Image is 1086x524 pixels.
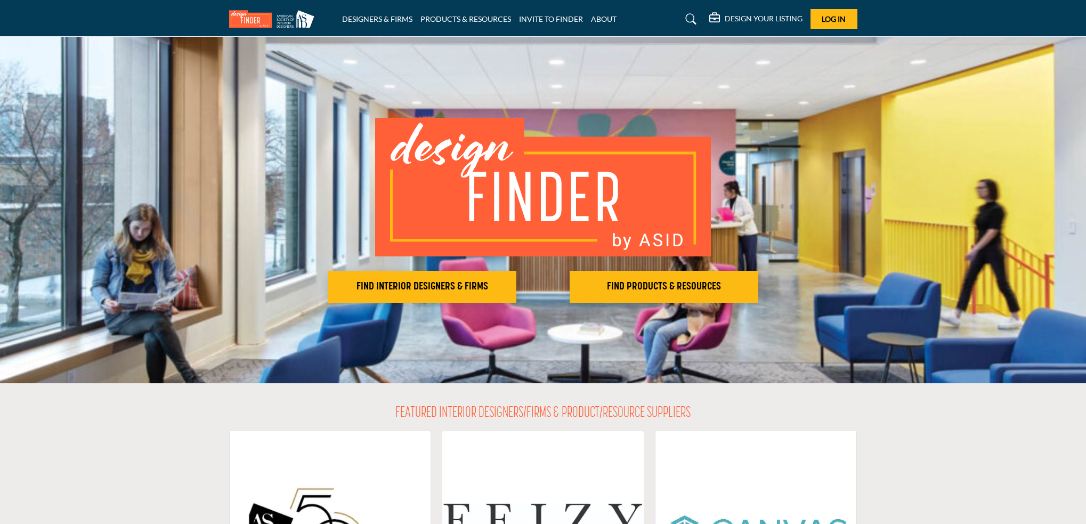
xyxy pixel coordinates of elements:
h2: FIND PRODUCTS & RESOURCES [573,280,755,293]
img: Site Logo [229,10,320,28]
span: Log In [822,14,846,23]
a: INVITE TO FINDER [519,14,583,23]
a: PRODUCTS & RESOURCES [420,14,511,23]
button: FIND PRODUCTS & RESOURCES [570,271,758,303]
a: Search [675,11,703,28]
h2: FEATURED INTERIOR DESIGNERS/FIRMS & PRODUCT/RESOURCE SUPPLIERS [395,405,691,423]
img: image [375,118,711,256]
h2: FIND INTERIOR DESIGNERS & FIRMS [331,280,513,293]
button: Log In [811,9,857,29]
h5: DESIGN YOUR LISTING [725,14,803,23]
a: ABOUT [591,14,617,23]
a: DESIGNERS & FIRMS [342,14,412,23]
div: DESIGN YOUR LISTING [709,13,803,26]
button: FIND INTERIOR DESIGNERS & FIRMS [328,271,516,303]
